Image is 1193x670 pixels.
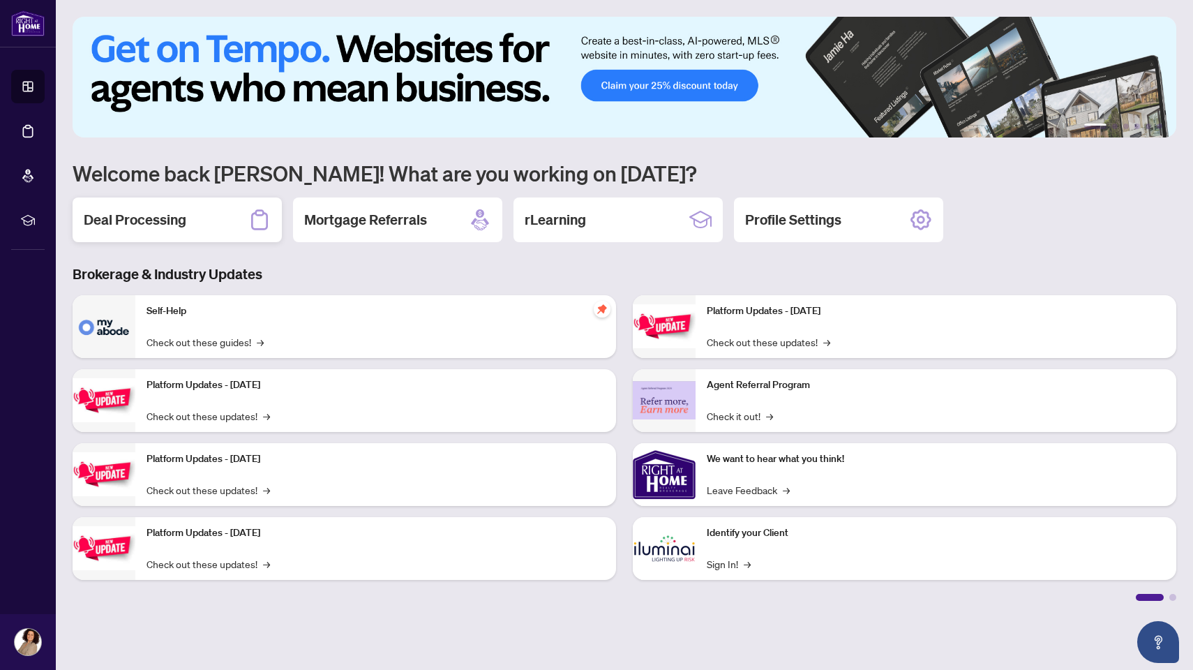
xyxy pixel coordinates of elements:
a: Check out these updates!→ [147,482,270,498]
a: Leave Feedback→ [707,482,790,498]
p: Platform Updates - [DATE] [147,378,605,393]
p: Agent Referral Program [707,378,1165,393]
img: We want to hear what you think! [633,443,696,506]
button: Open asap [1137,621,1179,663]
h3: Brokerage & Industry Updates [73,265,1176,284]
span: → [263,408,270,424]
p: Platform Updates - [DATE] [147,526,605,541]
a: Check it out!→ [707,408,773,424]
span: → [744,556,751,572]
button: 3 [1123,124,1129,129]
span: → [823,334,830,350]
p: Identify your Client [707,526,1165,541]
img: Agent Referral Program [633,381,696,419]
button: 6 [1157,124,1162,129]
h2: rLearning [525,210,586,230]
button: 4 [1134,124,1140,129]
p: We want to hear what you think! [707,452,1165,467]
img: Self-Help [73,295,135,358]
span: → [766,408,773,424]
button: 1 [1084,124,1106,129]
a: Check out these guides!→ [147,334,264,350]
img: Slide 0 [73,17,1176,137]
button: 2 [1112,124,1118,129]
img: Platform Updates - September 16, 2025 [73,378,135,422]
span: → [257,334,264,350]
h2: Deal Processing [84,210,186,230]
a: Check out these updates!→ [147,556,270,572]
span: pushpin [594,301,610,318]
h2: Mortgage Referrals [304,210,427,230]
h2: Profile Settings [745,210,841,230]
span: → [263,482,270,498]
a: Check out these updates!→ [147,408,270,424]
img: Platform Updates - June 23, 2025 [633,304,696,348]
h1: Welcome back [PERSON_NAME]! What are you working on [DATE]? [73,160,1176,186]
p: Self-Help [147,304,605,319]
img: Platform Updates - July 21, 2025 [73,452,135,496]
button: 5 [1146,124,1151,129]
img: Platform Updates - July 8, 2025 [73,526,135,570]
img: Identify your Client [633,517,696,580]
img: logo [11,10,45,36]
span: → [783,482,790,498]
a: Check out these updates!→ [707,334,830,350]
p: Platform Updates - [DATE] [147,452,605,467]
a: Sign In!→ [707,556,751,572]
img: Profile Icon [15,629,41,655]
p: Platform Updates - [DATE] [707,304,1165,319]
span: → [263,556,270,572]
